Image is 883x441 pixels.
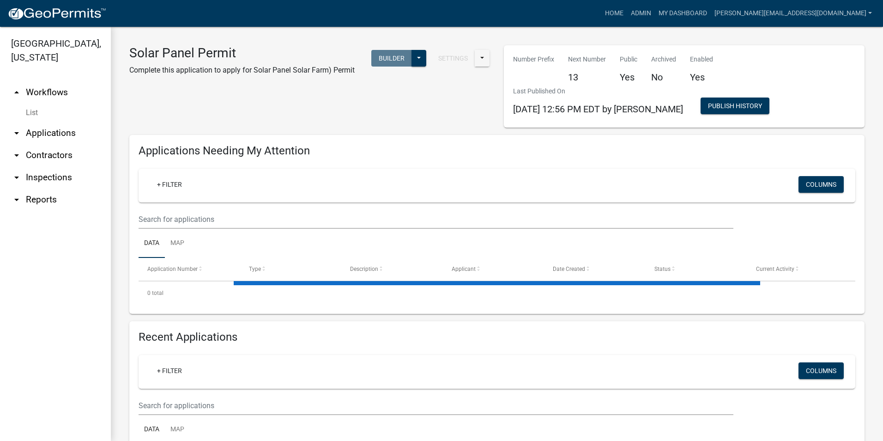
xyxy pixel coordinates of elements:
[690,72,713,83] h5: Yes
[798,362,844,379] button: Columns
[544,258,646,280] datatable-header-cell: Date Created
[568,72,606,83] h5: 13
[798,176,844,193] button: Columns
[627,5,655,22] a: Admin
[139,229,165,258] a: Data
[139,210,733,229] input: Search for applications
[651,55,676,64] p: Archived
[620,55,637,64] p: Public
[240,258,342,280] datatable-header-cell: Type
[553,266,585,272] span: Date Created
[756,266,794,272] span: Current Activity
[129,65,355,76] p: Complete this application to apply for Solar Panel Solar Farm) Permit
[129,45,355,61] h3: Solar Panel Permit
[655,5,711,22] a: My Dashboard
[513,104,683,115] span: [DATE] 12:56 PM EDT by [PERSON_NAME]
[341,258,443,280] datatable-header-cell: Description
[350,266,378,272] span: Description
[11,172,22,183] i: arrow_drop_down
[139,258,240,280] datatable-header-cell: Application Number
[711,5,876,22] a: [PERSON_NAME][EMAIL_ADDRESS][DOMAIN_NAME]
[147,266,198,272] span: Application Number
[431,50,475,67] button: Settings
[690,55,713,64] p: Enabled
[513,55,554,64] p: Number Prefix
[249,266,261,272] span: Type
[747,258,848,280] datatable-header-cell: Current Activity
[620,72,637,83] h5: Yes
[443,258,544,280] datatable-header-cell: Applicant
[11,128,22,139] i: arrow_drop_down
[150,362,189,379] a: + Filter
[11,150,22,161] i: arrow_drop_down
[150,176,189,193] a: + Filter
[601,5,627,22] a: Home
[371,50,412,67] button: Builder
[165,229,190,258] a: Map
[11,194,22,205] i: arrow_drop_down
[452,266,476,272] span: Applicant
[139,331,855,344] h4: Recent Applications
[701,98,769,114] button: Publish History
[646,258,747,280] datatable-header-cell: Status
[513,86,683,96] p: Last Published On
[568,55,606,64] p: Next Number
[11,87,22,98] i: arrow_drop_up
[139,282,855,305] div: 0 total
[651,72,676,83] h5: No
[654,266,671,272] span: Status
[139,396,733,415] input: Search for applications
[139,144,855,158] h4: Applications Needing My Attention
[701,103,769,110] wm-modal-confirm: Workflow Publish History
